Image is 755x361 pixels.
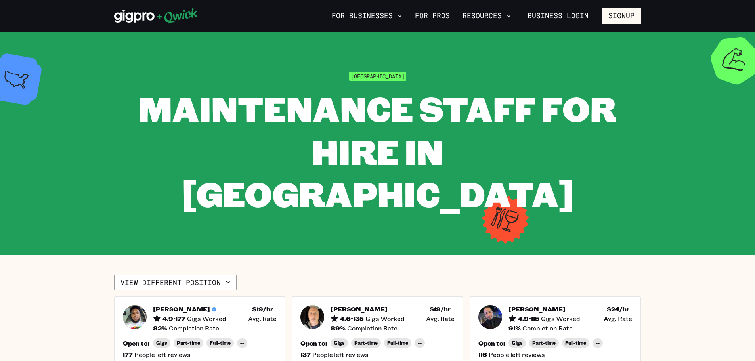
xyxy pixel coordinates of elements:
button: Resources [459,9,514,23]
span: Gigs [156,340,167,346]
button: Signup [602,8,641,24]
span: Full-time [387,340,408,346]
span: Completion Rate [522,324,573,332]
h5: [PERSON_NAME] [331,305,388,313]
span: People left reviews [134,351,191,359]
h5: 89 % [331,324,346,332]
span: -- [596,340,600,346]
h5: $ 19 /hr [430,305,451,313]
h5: 177 [123,351,133,359]
span: Maintenance Staff for Hire in [GEOGRAPHIC_DATA] [139,86,616,216]
span: Gigs Worked [365,315,405,323]
img: Pro headshot [123,305,147,329]
h5: 91 % [508,324,521,332]
button: For Businesses [329,9,405,23]
span: Avg. Rate [604,315,632,323]
h5: Open to: [300,339,327,347]
h5: Open to: [123,339,150,347]
span: Part-time [532,340,556,346]
span: Gigs Worked [187,315,226,323]
h5: 4.9 • 177 [162,315,185,323]
span: Full-time [565,340,586,346]
span: -- [240,340,244,346]
span: [GEOGRAPHIC_DATA] [349,72,406,81]
h5: 137 [300,351,311,359]
span: People left reviews [489,351,545,359]
span: Avg. Rate [248,315,277,323]
img: Pro headshot [300,305,324,329]
h5: Open to: [478,339,505,347]
a: For Pros [412,9,453,23]
span: Completion Rate [347,324,398,332]
span: Part-time [177,340,200,346]
span: Gigs [334,340,345,346]
img: Pro headshot [478,305,502,329]
h5: 4.6 • 135 [340,315,364,323]
a: Business Login [521,8,595,24]
span: Part-time [354,340,378,346]
h5: [PERSON_NAME] [153,305,210,313]
span: -- [418,340,422,346]
h5: 116 [478,351,487,359]
h5: $ 19 /hr [252,305,273,313]
h5: $ 24 /hr [607,305,629,313]
span: Full-time [210,340,231,346]
span: Gigs Worked [541,315,580,323]
h5: 4.9 • 115 [518,315,539,323]
span: Avg. Rate [426,315,455,323]
h5: [PERSON_NAME] [508,305,566,313]
h5: 82 % [153,324,167,332]
span: People left reviews [312,351,369,359]
button: View different position [114,275,237,290]
span: Completion Rate [169,324,219,332]
span: Gigs [512,340,523,346]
